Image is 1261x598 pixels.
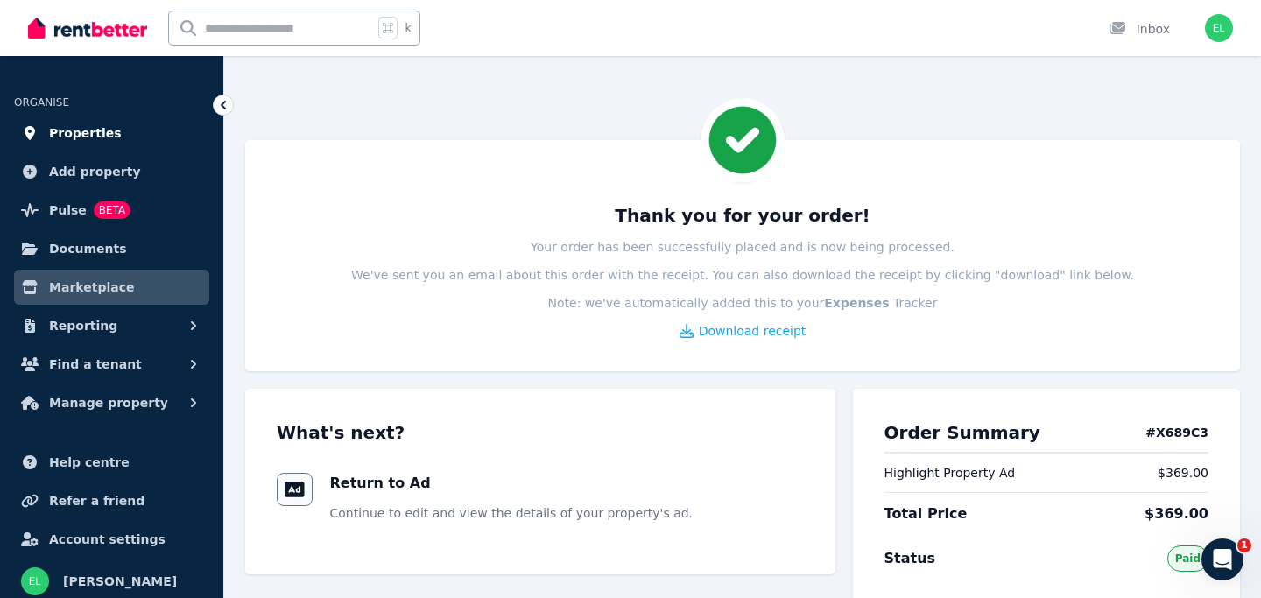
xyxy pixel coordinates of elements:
a: Refer a friend [14,483,209,518]
p: Your order has been successfully placed and is now being processed. [531,238,955,256]
span: 1 [1237,538,1251,552]
a: Documents [14,231,209,266]
span: ORGANISE [14,96,69,109]
span: Properties [49,123,122,144]
a: Help centre [14,445,209,480]
button: Reporting [14,308,209,343]
span: Paid [1175,552,1201,566]
h2: Order Summary [884,420,1040,445]
a: Properties [14,116,209,151]
a: Marketplace [14,270,209,305]
img: RentBetter [28,15,147,41]
p: Note: we've automatically added this to your Tracker [548,294,938,312]
span: BETA [94,201,130,219]
img: Elaine Lee [21,567,49,595]
h4: # X689C3 [1145,424,1208,441]
span: Highlight Property Ad [884,464,1016,482]
a: Account settings [14,522,209,557]
span: Manage property [49,392,168,413]
img: Elaine Lee [1205,14,1233,42]
a: PulseBETA [14,193,209,228]
span: Account settings [49,529,166,550]
button: Manage property [14,385,209,420]
span: $369.00 [1158,464,1208,482]
iframe: Intercom live chat [1201,538,1243,580]
a: Add property [14,154,209,189]
span: Documents [49,238,127,259]
span: Return to Ad [330,475,431,491]
span: Help centre [49,452,130,473]
span: Marketplace [49,277,134,298]
p: We've sent you an email about this order with the receipt. You can also download the receipt by c... [351,266,1134,284]
span: k [405,21,411,35]
span: Add property [49,161,141,182]
h3: Thank you for your order! [615,203,870,228]
span: Total Price [884,503,968,524]
button: Find a tenant [14,347,209,382]
h3: What's next? [277,420,804,445]
span: Pulse [49,200,87,221]
span: Find a tenant [49,354,142,375]
span: Refer a friend [49,490,144,511]
b: Expenses [824,296,889,310]
span: Reporting [49,315,117,336]
span: Download receipt [699,322,807,340]
p: Continue to edit and view the details of your property's ad. [330,504,694,522]
span: $369.00 [1145,503,1208,524]
div: Inbox [1109,20,1170,38]
span: [PERSON_NAME] [63,571,177,592]
span: Status [884,548,936,569]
